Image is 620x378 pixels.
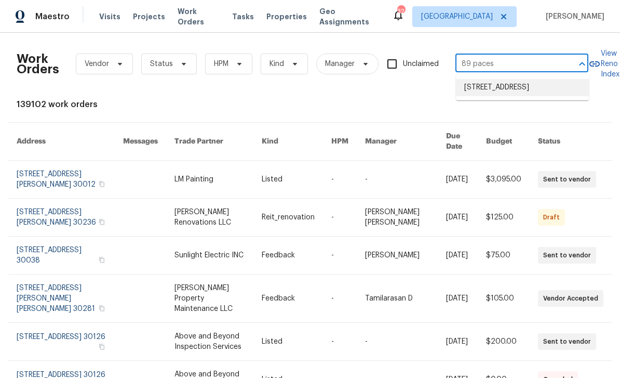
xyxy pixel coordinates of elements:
td: Feedback [253,237,323,275]
span: [GEOGRAPHIC_DATA] [421,11,493,22]
td: Listed [253,161,323,199]
th: Due Date [438,123,478,161]
span: Status [150,59,173,69]
td: Listed [253,323,323,361]
span: Tasks [232,13,254,20]
td: - [323,323,357,361]
td: [PERSON_NAME] Property Maintenance LLC [166,275,253,323]
span: Manager [325,59,355,69]
span: Geo Assignments [319,6,380,27]
span: Maestro [35,11,70,22]
span: Properties [266,11,307,22]
th: Kind [253,123,323,161]
span: [PERSON_NAME] [542,11,604,22]
span: HPM [214,59,228,69]
span: Visits [99,11,120,22]
td: - [323,161,357,199]
span: Kind [269,59,284,69]
td: Feedback [253,275,323,323]
span: Projects [133,11,165,22]
input: Enter in an address [455,56,559,72]
td: Sunlight Electric INC [166,237,253,275]
td: - [323,275,357,323]
button: Copy Address [97,217,106,227]
a: View Reno Index [588,48,619,80]
li: [STREET_ADDRESS] [456,79,589,96]
td: [PERSON_NAME] [PERSON_NAME] [357,199,438,237]
th: Messages [115,123,166,161]
th: HPM [323,123,357,161]
button: Copy Address [97,255,106,265]
th: Status [530,123,612,161]
td: - [357,161,438,199]
th: Address [8,123,115,161]
td: Above and Beyond Inspection Services [166,323,253,361]
td: Tamilarasan D [357,275,438,323]
button: Copy Address [97,304,106,313]
td: [PERSON_NAME] Renovations LLC [166,199,253,237]
th: Trade Partner [166,123,253,161]
td: [PERSON_NAME] [357,237,438,275]
span: Vendor [85,59,109,69]
div: 139102 work orders [17,99,603,110]
td: - [323,237,357,275]
td: LM Painting [166,161,253,199]
button: Copy Address [97,179,106,189]
td: Reit_renovation [253,199,323,237]
span: Unclaimed [403,59,439,70]
td: - [357,323,438,361]
button: Copy Address [97,342,106,351]
h2: Work Orders [17,54,59,74]
th: Manager [357,123,438,161]
span: Work Orders [178,6,220,27]
td: - [323,199,357,237]
button: Close [575,57,589,71]
div: 32 [397,6,405,17]
th: Budget [478,123,530,161]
